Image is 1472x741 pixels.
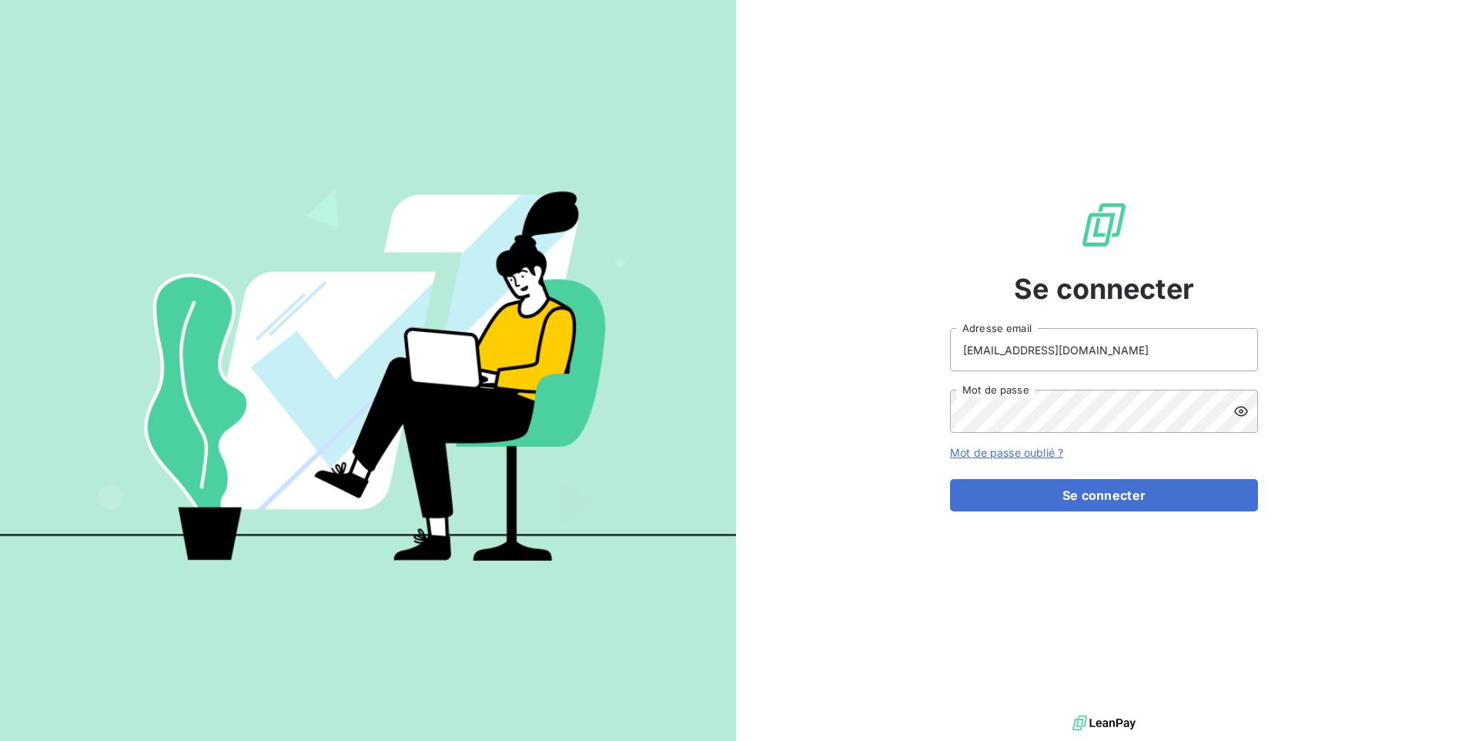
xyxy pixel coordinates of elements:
[1072,712,1136,735] img: logo
[950,446,1063,459] a: Mot de passe oublié ?
[1014,268,1194,310] span: Se connecter
[1079,200,1129,250] img: Logo LeanPay
[950,328,1258,371] input: placeholder
[950,479,1258,511] button: Se connecter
